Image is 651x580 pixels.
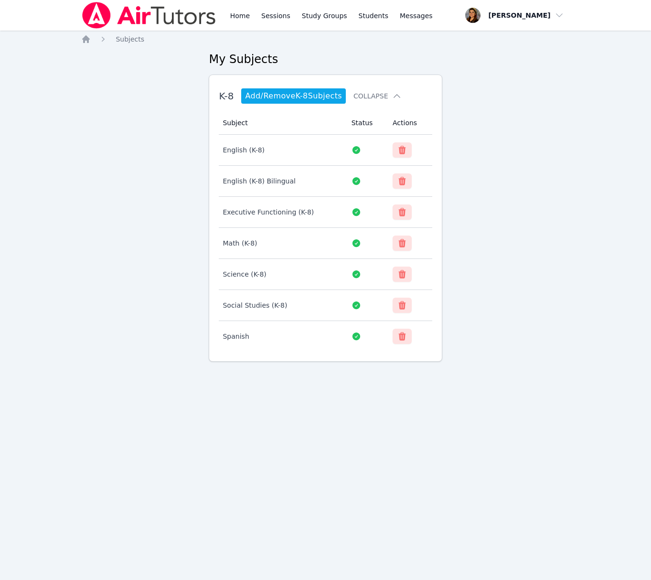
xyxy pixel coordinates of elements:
span: English (K-8) [223,146,265,154]
tr: English (K-8) [219,135,432,166]
span: Executive Functioning (K-8) [223,208,314,216]
tr: Executive Functioning (K-8) [219,197,432,228]
span: English (K-8) Bilingual [223,177,295,185]
tr: Math (K-8) [219,228,432,259]
th: Actions [387,111,432,135]
span: Messages [400,11,433,21]
img: Air Tutors [81,2,216,29]
th: Status [346,111,387,135]
span: Social Studies (K-8) [223,301,287,309]
span: Math (K-8) [223,239,257,247]
span: K-8 [219,90,234,102]
span: Spanish [223,333,249,340]
a: Add/RemoveK-8Subjects [241,88,346,104]
button: Collapse [353,91,401,101]
th: Subject [219,111,345,135]
tr: Social Studies (K-8) [219,290,432,321]
tr: Spanish [219,321,432,352]
h2: My Subjects [209,52,442,67]
span: Science (K-8) [223,270,266,278]
tr: Science (K-8) [219,259,432,290]
tr: English (K-8) Bilingual [219,166,432,197]
span: Subjects [116,35,144,43]
a: Subjects [116,34,144,44]
nav: Breadcrumb [81,34,569,44]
